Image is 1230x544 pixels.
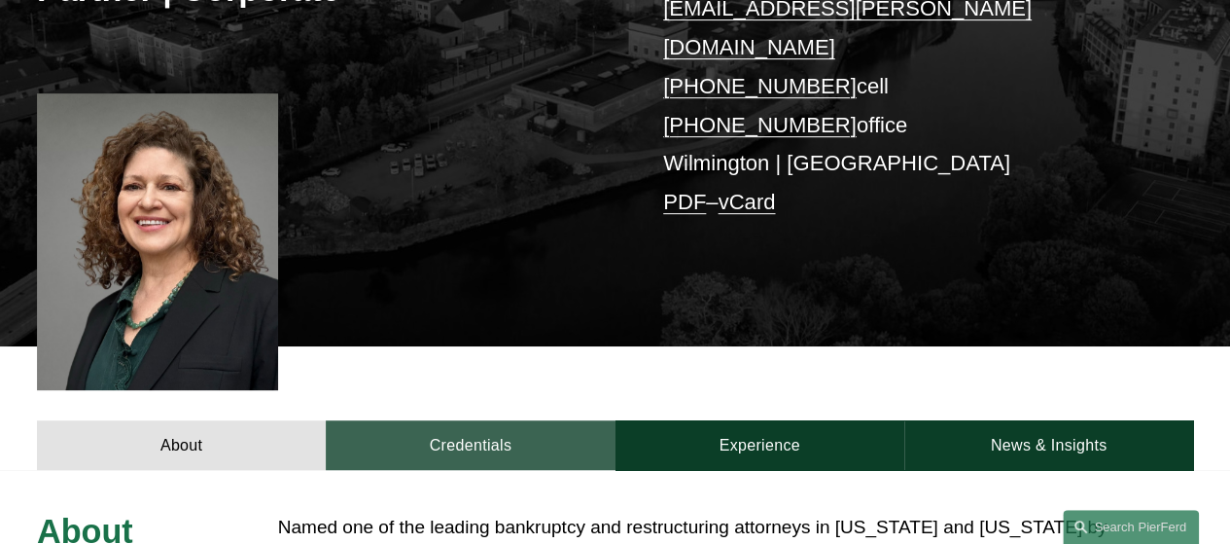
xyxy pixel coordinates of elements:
[718,190,775,214] a: vCard
[663,113,857,137] a: [PHONE_NUMBER]
[326,420,615,470] a: Credentials
[663,74,857,98] a: [PHONE_NUMBER]
[1063,510,1199,544] a: Search this site
[615,420,904,470] a: Experience
[663,190,706,214] a: PDF
[904,420,1193,470] a: News & Insights
[37,420,326,470] a: About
